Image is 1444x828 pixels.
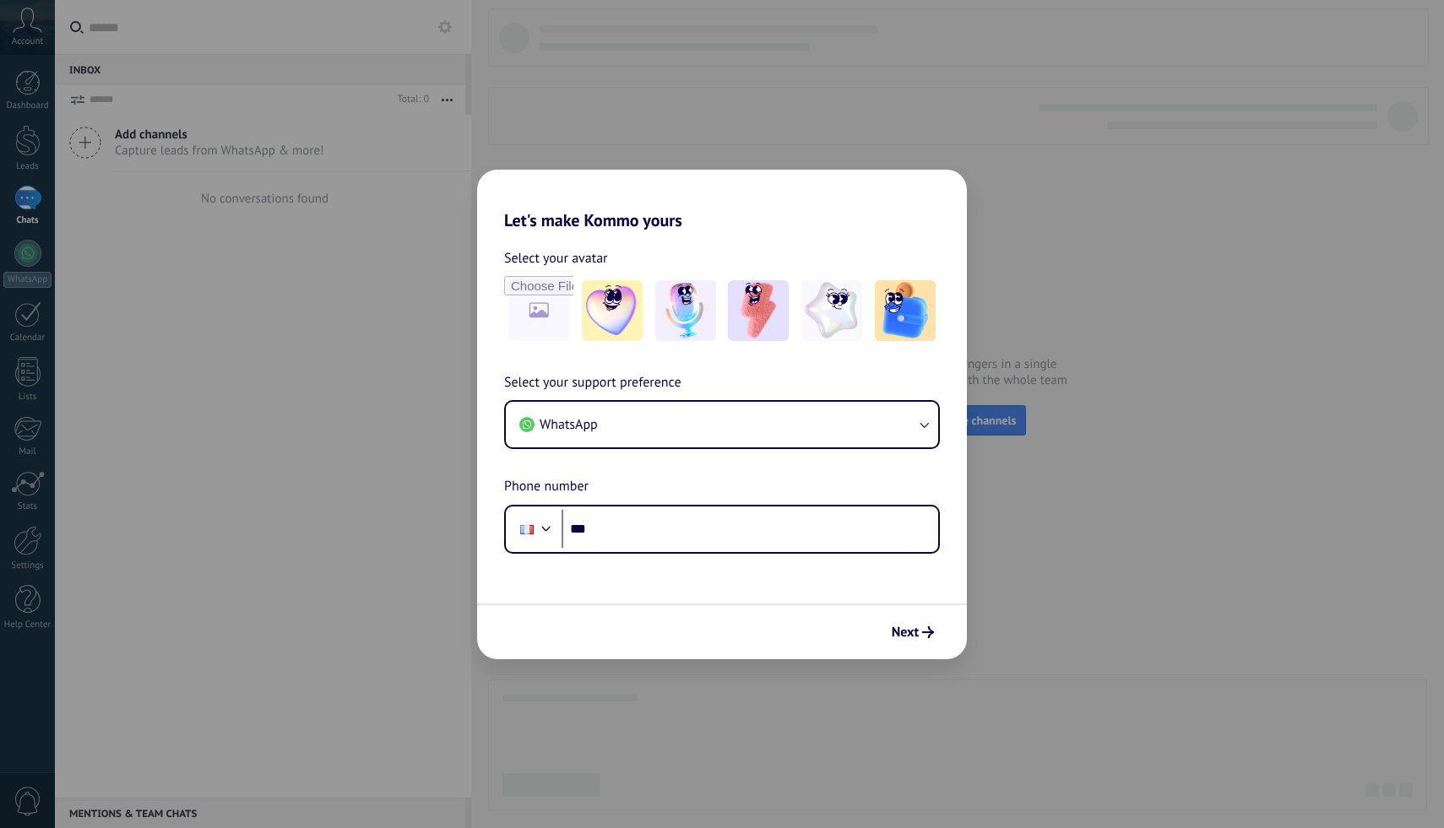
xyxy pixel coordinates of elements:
[504,372,681,394] span: Select your support preference
[540,416,598,433] span: WhatsApp
[582,280,643,341] img: -1.jpeg
[801,280,862,341] img: -4.jpeg
[875,280,936,341] img: -5.jpeg
[884,618,942,647] button: Next
[655,280,716,341] img: -2.jpeg
[504,247,608,269] span: Select your avatar
[504,476,589,498] span: Phone number
[506,402,938,447] button: WhatsApp
[728,280,789,341] img: -3.jpeg
[511,511,543,547] div: France: + 33
[477,170,967,230] h2: Let's make Kommo yours
[892,626,919,638] span: Next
